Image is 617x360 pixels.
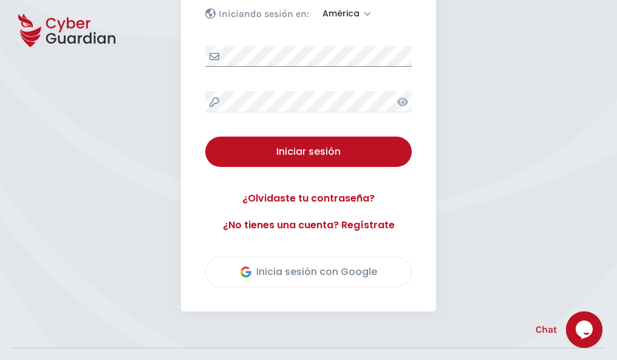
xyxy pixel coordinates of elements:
div: Iniciar sesión [214,144,403,159]
a: ¿No tienes una cuenta? Regístrate [205,218,412,233]
iframe: chat widget [566,311,605,348]
span: Chat [536,322,557,337]
div: Inicia sesión con Google [240,265,377,279]
button: Inicia sesión con Google [205,257,412,287]
button: Iniciar sesión [205,137,412,167]
a: ¿Olvidaste tu contraseña? [205,191,412,206]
